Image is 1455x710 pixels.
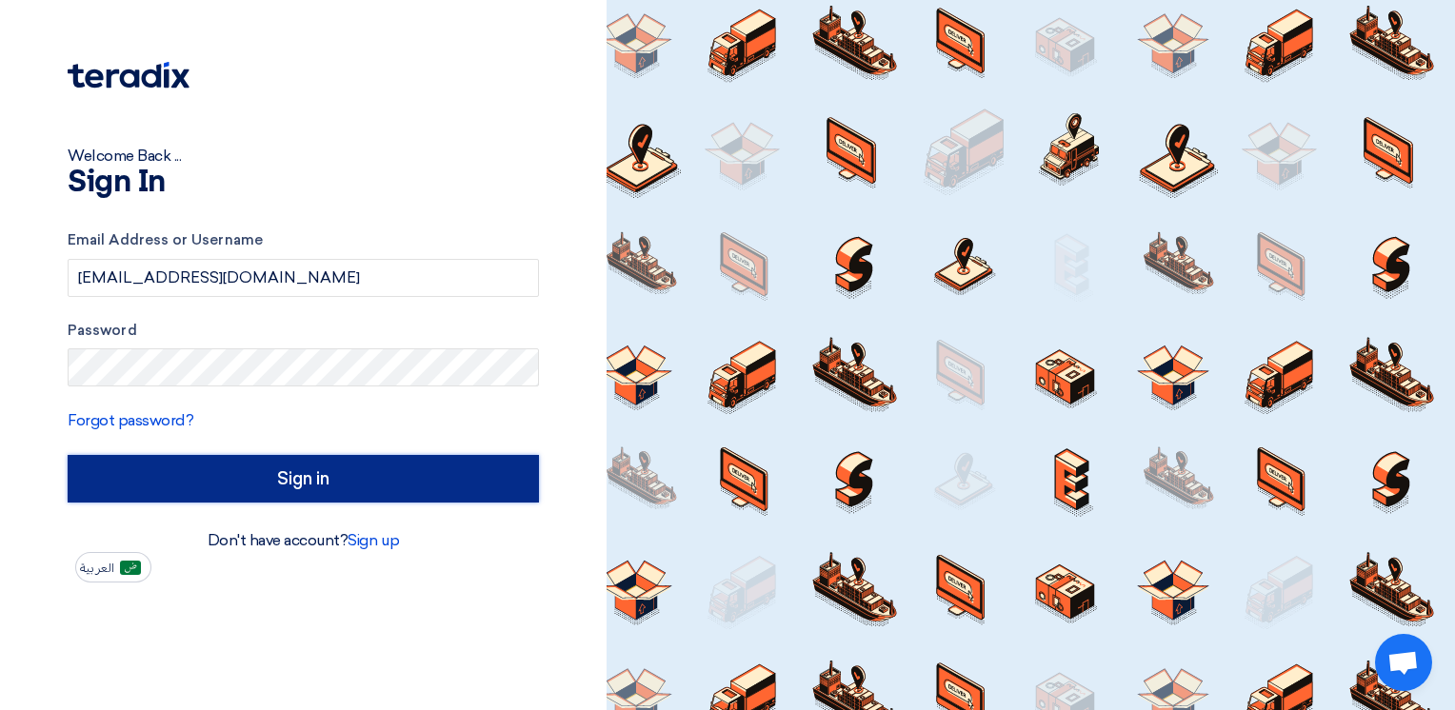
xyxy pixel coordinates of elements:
a: Forgot password? [68,411,193,429]
img: ar-AR.png [120,561,141,575]
button: العربية [75,552,151,582]
label: Password [68,320,539,342]
div: Welcome Back ... [68,145,539,168]
label: Email Address or Username [68,229,539,251]
a: Open chat [1375,634,1432,691]
div: Don't have account? [68,529,539,552]
img: Teradix logo [68,62,189,89]
span: العربية [80,562,114,575]
input: Enter your business email or username [68,259,539,297]
a: Sign up [348,531,399,549]
input: Sign in [68,455,539,503]
h1: Sign In [68,168,539,198]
